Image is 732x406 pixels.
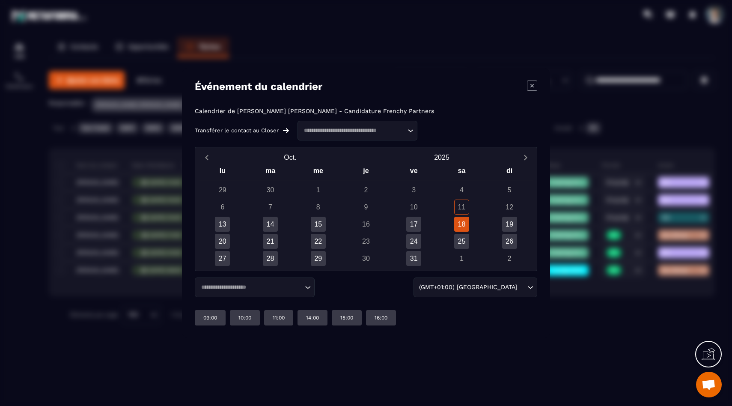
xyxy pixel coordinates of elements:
div: 1 [454,251,469,266]
p: 14:00 [306,314,319,321]
div: 20 [215,234,230,249]
p: 10:00 [238,314,251,321]
p: Transférer le contact au Closer [195,127,279,134]
div: ve [390,165,438,180]
div: 19 [502,217,517,232]
div: 6 [215,200,230,215]
div: 7 [263,200,278,215]
div: 21 [263,234,278,249]
p: Calendrier de [PERSON_NAME] [PERSON_NAME] - Candidature Frenchy Partners [195,107,434,114]
div: me [294,165,342,180]
div: 22 [311,234,326,249]
div: Search for option [298,121,417,140]
div: 12 [502,200,517,215]
div: lu [199,165,247,180]
div: sa [438,165,486,180]
div: 31 [406,251,421,266]
input: Search for option [198,283,303,292]
div: ma [247,165,295,180]
h4: Événement du calendrier [195,81,322,93]
div: 28 [263,251,278,266]
p: 11:00 [273,314,285,321]
div: Search for option [195,278,315,297]
div: 4 [454,182,469,197]
div: 10 [406,200,421,215]
button: Next month [518,152,533,163]
div: 2 [502,251,517,266]
div: 26 [502,234,517,249]
div: 23 [359,234,374,249]
div: 3 [406,182,421,197]
input: Search for option [519,283,525,292]
button: Open months overlay [214,150,366,165]
div: 25 [454,234,469,249]
div: 8 [311,200,326,215]
div: Calendar wrapper [199,165,533,266]
p: 09:00 [203,314,217,321]
button: Previous month [199,152,214,163]
span: (GMT+01:00) [GEOGRAPHIC_DATA] [417,283,519,292]
p: 15:00 [340,314,353,321]
div: di [485,165,533,180]
div: 5 [502,182,517,197]
div: 30 [359,251,374,266]
p: 16:00 [375,314,387,321]
div: 13 [215,217,230,232]
div: 2 [359,182,374,197]
div: 1 [311,182,326,197]
div: 16 [359,217,374,232]
div: 30 [263,182,278,197]
div: 29 [215,182,230,197]
div: 9 [359,200,374,215]
div: 11 [454,200,469,215]
div: Ouvrir le chat [696,372,722,397]
div: Calendar days [199,182,533,266]
input: Search for option [301,126,405,135]
div: 15 [311,217,326,232]
div: 18 [454,217,469,232]
button: Open years overlay [366,150,518,165]
div: 29 [311,251,326,266]
div: 27 [215,251,230,266]
div: 14 [263,217,278,232]
div: 24 [406,234,421,249]
div: Search for option [414,278,537,297]
div: je [342,165,390,180]
div: 17 [406,217,421,232]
